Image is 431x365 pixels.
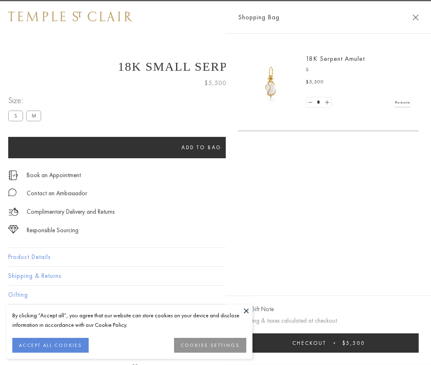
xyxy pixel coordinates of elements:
a: 18K Serpent Amulet [306,54,365,63]
h1: 18K Small Serpent Amulet [8,60,423,74]
p: Shipping & taxes calculated at checkout [238,316,419,326]
button: Close Shopping Bag [413,14,419,21]
span: $5,500 [306,78,324,86]
label: M [26,111,41,121]
button: Checkout $5,500 [238,333,419,353]
span: Checkout [292,340,326,347]
img: P51836-E11SERPPV [246,58,296,107]
a: Book an Appointment [27,171,81,180]
p: S [306,66,410,74]
span: $5,500 [204,78,227,88]
img: icon_appointment.svg [8,171,18,180]
label: S [8,111,23,121]
div: By clicking “Accept all”, you agree that our website can store cookies on your device and disclos... [12,311,246,330]
button: Shipping & Returns [8,267,423,285]
div: Responsible Sourcing [27,225,78,236]
a: Set quantity to 0 [306,97,314,108]
img: icon_delivery.svg [8,207,18,217]
span: Shopping Bag [238,12,280,23]
button: COOKIES SETTINGS [174,338,246,353]
button: Add Gift Note [238,304,274,314]
span: Add to bag [181,144,222,151]
span: Size: [8,94,44,107]
a: Remove [395,98,410,107]
span: $5,500 [342,340,365,347]
img: Temple St. Clair [8,12,132,21]
button: Product Details [8,248,423,266]
div: Contact an Ambassador [27,188,87,199]
img: icon_sourcing.svg [8,225,18,233]
a: Set quantity to 2 [323,97,331,108]
p: Complimentary Delivery and Returns [27,207,115,217]
button: Add to bag [8,137,395,158]
button: ACCEPT ALL COOKIES [12,338,89,353]
img: MessageIcon-01_2.svg [8,188,16,196]
button: Gifting [8,286,423,304]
